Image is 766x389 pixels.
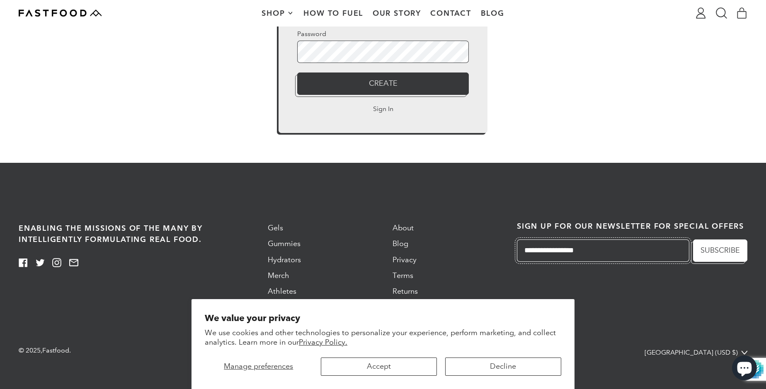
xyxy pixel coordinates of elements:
a: About [393,223,414,232]
a: Hydrators [268,255,301,264]
a: Merch [268,271,289,280]
a: Sign In [373,104,393,114]
h2: We value your privacy [205,312,561,324]
h2: Sign up for our newsletter for special offers [517,222,747,230]
button: Create [297,72,469,95]
inbox-online-store-chat: Shopify online store chat [730,355,759,382]
button: Decline [445,358,561,376]
a: Fastfood [42,346,69,354]
p: We use cookies and other technologies to personalize your experience, perform marketing, and coll... [205,328,561,348]
h5: Enabling the missions of the many by intelligently formulating real food. [19,222,249,245]
button: Subscribe [693,239,747,262]
a: Privacy Policy. [299,338,347,347]
span: Manage preferences [224,362,293,371]
a: Athletes [268,287,296,296]
button: Accept [321,358,437,376]
span: Shop [262,10,287,17]
button: [GEOGRAPHIC_DATA] (USD $) [645,346,747,359]
a: Blog [393,239,408,248]
label: Password [297,29,469,39]
button: Manage preferences [205,358,313,376]
a: Gels [268,223,283,232]
img: Fastfood [19,10,102,17]
a: Gummies [268,239,301,248]
span: [GEOGRAPHIC_DATA] (USD $) [645,348,738,358]
a: Terms [393,271,413,280]
p: © 2025, . [19,346,262,355]
a: Returns [393,287,418,296]
a: Privacy [393,255,417,264]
